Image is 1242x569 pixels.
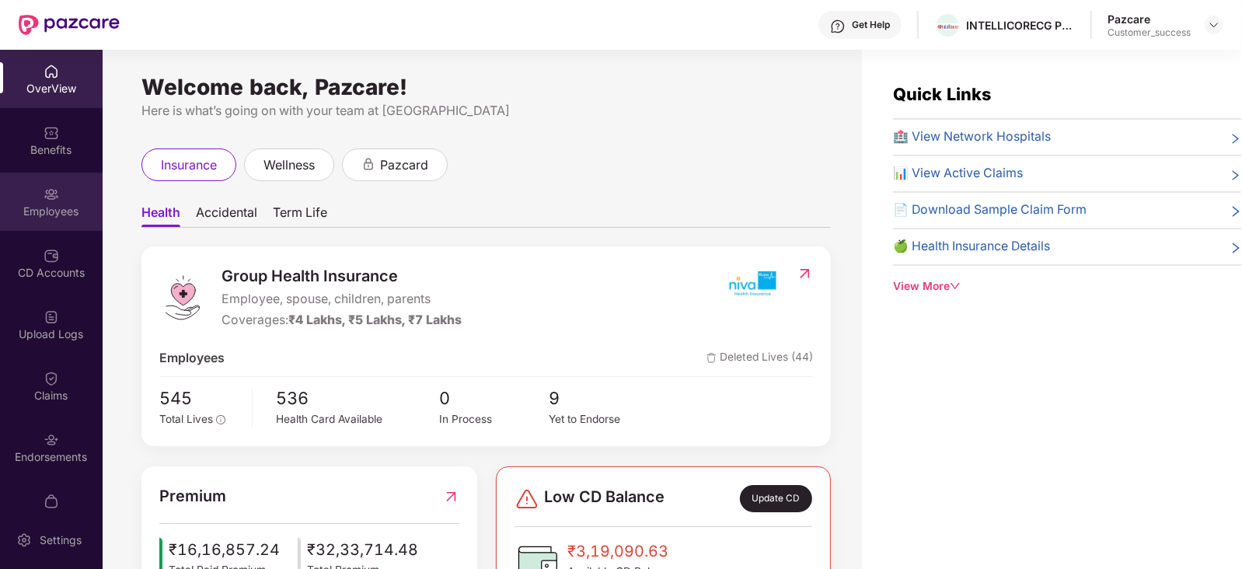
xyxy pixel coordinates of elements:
[141,204,180,227] span: Health
[549,411,658,428] div: Yet to Endorse
[706,349,813,368] span: Deleted Lives (44)
[216,415,225,424] span: info-circle
[893,84,991,104] span: Quick Links
[893,278,1242,295] div: View More
[273,204,327,227] span: Term Life
[222,290,462,309] span: Employee, spouse, children, parents
[706,353,717,363] img: deleteIcon
[222,311,462,330] div: Coverages:
[361,157,375,171] div: animation
[16,532,32,548] img: svg+xml;base64,PHN2ZyBpZD0iU2V0dGluZy0yMHgyMCIgeG1sbnM9Imh0dHA6Ly93d3cudzMub3JnLzIwMDAvc3ZnIiB3aW...
[544,485,665,511] span: Low CD Balance
[44,371,59,386] img: svg+xml;base64,PHN2ZyBpZD0iQ2xhaW0iIHhtbG5zPSJodHRwOi8vd3d3LnczLm9yZy8yMDAwL3N2ZyIgd2lkdGg9IjIwIi...
[950,281,961,291] span: down
[893,237,1050,257] span: 🍏 Health Insurance Details
[549,385,658,411] span: 9
[966,18,1075,33] div: INTELLICORECG PRIVATE LIMITED
[440,385,549,411] span: 0
[567,539,675,564] span: ₹3,19,090.63
[797,266,813,281] img: RedirectIcon
[852,19,890,31] div: Get Help
[307,538,418,562] span: ₹32,33,714.48
[830,19,846,34] img: svg+xml;base64,PHN2ZyBpZD0iSGVscC0zMngzMiIgeG1sbnM9Imh0dHA6Ly93d3cudzMub3JnLzIwMDAvc3ZnIiB3aWR0aD...
[937,23,959,30] img: WhatsApp%20Image%202024-01-25%20at%2012.57.49%20PM.jpeg
[1108,26,1191,39] div: Customer_success
[515,487,539,511] img: svg+xml;base64,PHN2ZyBpZD0iRGFuZ2VyLTMyeDMyIiB4bWxucz0iaHR0cDovL3d3dy53My5vcmcvMjAwMC9zdmciIHdpZH...
[893,201,1087,220] span: 📄 Download Sample Claim Form
[1230,240,1242,257] span: right
[44,187,59,202] img: svg+xml;base64,PHN2ZyBpZD0iRW1wbG95ZWVzIiB4bWxucz0iaHR0cDovL3d3dy53My5vcmcvMjAwMC9zdmciIHdpZHRoPS...
[159,385,241,411] span: 545
[1108,12,1191,26] div: Pazcare
[169,538,280,562] span: ₹16,16,857.24
[44,125,59,141] img: svg+xml;base64,PHN2ZyBpZD0iQmVuZWZpdHMiIHhtbG5zPSJodHRwOi8vd3d3LnczLm9yZy8yMDAwL3N2ZyIgd2lkdGg9Ij...
[1230,167,1242,183] span: right
[44,309,59,325] img: svg+xml;base64,PHN2ZyBpZD0iVXBsb2FkX0xvZ3MiIGRhdGEtbmFtZT0iVXBsb2FkIExvZ3MiIHhtbG5zPSJodHRwOi8vd3...
[19,15,120,35] img: New Pazcare Logo
[740,485,812,511] div: Update CD
[263,155,315,175] span: wellness
[141,81,831,93] div: Welcome back, Pazcare!
[1230,131,1242,147] span: right
[161,155,217,175] span: insurance
[159,349,225,368] span: Employees
[723,264,781,303] img: insurerIcon
[276,411,439,428] div: Health Card Available
[288,312,462,327] span: ₹4 Lakhs, ₹5 Lakhs, ₹7 Lakhs
[893,164,1023,183] span: 📊 View Active Claims
[276,385,439,411] span: 536
[440,411,549,428] div: In Process
[443,484,459,508] img: RedirectIcon
[893,127,1051,147] span: 🏥 View Network Hospitals
[1230,204,1242,220] span: right
[44,64,59,79] img: svg+xml;base64,PHN2ZyBpZD0iSG9tZSIgeG1sbnM9Imh0dHA6Ly93d3cudzMub3JnLzIwMDAvc3ZnIiB3aWR0aD0iMjAiIG...
[1208,19,1220,31] img: svg+xml;base64,PHN2ZyBpZD0iRHJvcGRvd24tMzJ4MzIiIHhtbG5zPSJodHRwOi8vd3d3LnczLm9yZy8yMDAwL3N2ZyIgd2...
[380,155,428,175] span: pazcard
[222,264,462,288] span: Group Health Insurance
[159,274,206,321] img: logo
[141,101,831,120] div: Here is what’s going on with your team at [GEOGRAPHIC_DATA]
[44,494,59,509] img: svg+xml;base64,PHN2ZyBpZD0iTXlfT3JkZXJzIiBkYXRhLW5hbWU9Ik15IE9yZGVycyIgeG1sbnM9Imh0dHA6Ly93d3cudz...
[44,432,59,448] img: svg+xml;base64,PHN2ZyBpZD0iRW5kb3JzZW1lbnRzIiB4bWxucz0iaHR0cDovL3d3dy53My5vcmcvMjAwMC9zdmciIHdpZH...
[35,532,86,548] div: Settings
[44,248,59,264] img: svg+xml;base64,PHN2ZyBpZD0iQ0RfQWNjb3VudHMiIGRhdGEtbmFtZT0iQ0QgQWNjb3VudHMiIHhtbG5zPSJodHRwOi8vd3...
[196,204,257,227] span: Accidental
[159,413,213,425] span: Total Lives
[159,484,226,508] span: Premium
